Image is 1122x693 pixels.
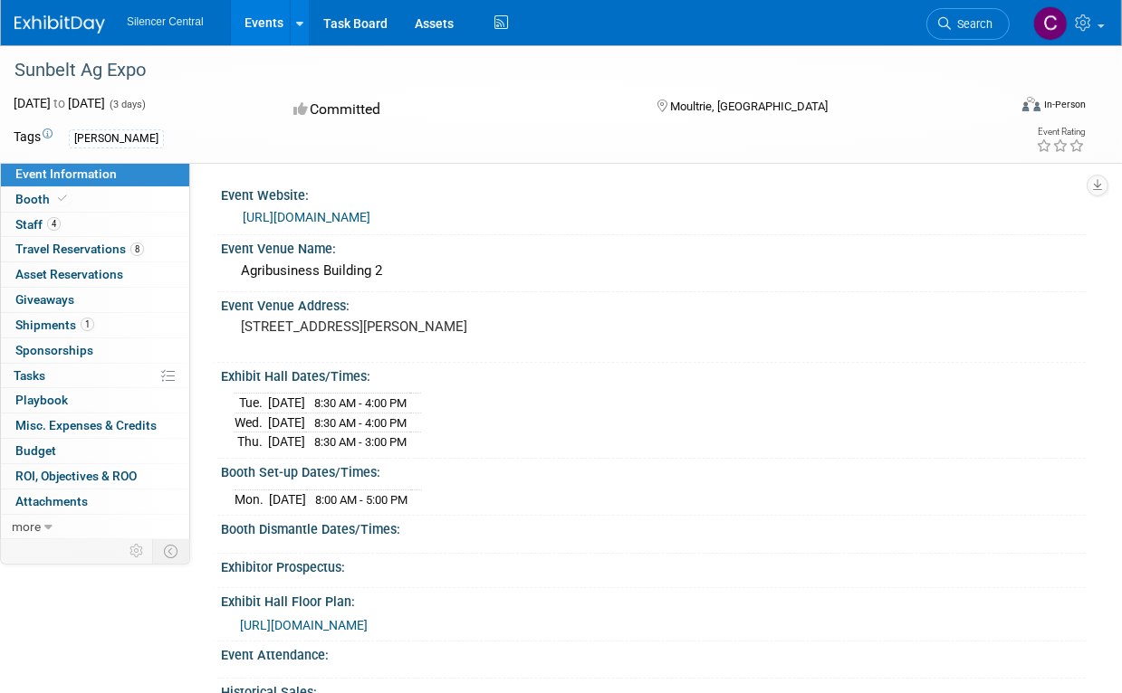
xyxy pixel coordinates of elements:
span: to [51,96,68,110]
div: Event Venue Name: [221,235,1086,258]
span: Attachments [15,494,88,508]
img: ExhibitDay [14,15,105,33]
div: Agribusiness Building 2 [235,257,1072,285]
img: Carin Froehlich [1033,6,1068,41]
span: Search [951,17,993,31]
a: Misc. Expenses & Credits [1,413,189,438]
span: Tasks [14,368,45,383]
a: Sponsorships [1,338,189,363]
a: [URL][DOMAIN_NAME] [243,210,370,224]
span: Playbook [15,393,68,407]
span: ROI, Objectives & ROO [15,469,137,483]
span: Shipments [15,318,94,332]
a: ROI, Objectives & ROO [1,464,189,489]
span: (3 days) [108,99,146,110]
span: Travel Reservations [15,242,144,256]
span: Event Information [15,166,117,181]
span: 8 [130,242,144,256]
div: [PERSON_NAME] [69,129,164,148]
span: 8:30 AM - 4:00 PM [314,396,407,410]
div: Exhibit Hall Floor Plan: [221,588,1086,611]
div: Booth Dismantle Dates/Times: [221,516,1086,538]
span: Budget [15,443,56,458]
div: Event Venue Address: [221,292,1086,315]
td: Wed. [235,413,268,432]
span: 8:30 AM - 4:00 PM [314,416,407,430]
a: Budget [1,439,189,463]
span: Booth [15,192,71,206]
td: [DATE] [268,413,305,432]
span: Sponsorships [15,343,93,357]
td: [DATE] [268,394,305,413]
td: Thu. [235,432,268,451]
a: Attachments [1,489,189,514]
span: Staff [15,217,61,232]
span: Giveaways [15,292,74,307]
span: 4 [47,217,61,231]
a: Giveaways [1,288,189,312]
td: Mon. [235,489,269,508]
td: Tue. [235,394,268,413]
a: [URL][DOMAIN_NAME] [240,618,368,632]
div: Exhibit Hall Dates/Times: [221,363,1086,385]
div: Booth Set-up Dates/Times: [221,459,1086,481]
a: more [1,515,189,539]
div: Event Rating [1036,128,1085,137]
span: more [12,519,41,534]
a: Playbook [1,388,189,413]
td: Tags [14,128,53,148]
img: Format-Inperson.png [1022,97,1040,111]
a: Tasks [1,364,189,388]
a: Travel Reservations8 [1,237,189,261]
td: [DATE] [268,432,305,451]
a: Booth [1,187,189,212]
div: Sunbelt Ag Expo [8,54,994,87]
span: 1 [81,318,94,331]
span: Misc. Expenses & Credits [15,418,157,432]
div: Event Website: [221,182,1086,204]
span: Moultrie, [GEOGRAPHIC_DATA] [670,100,828,113]
span: 8:30 AM - 3:00 PM [314,435,407,449]
span: 8:00 AM - 5:00 PM [315,493,408,507]
a: Event Information [1,162,189,186]
span: [DATE] [DATE] [14,96,105,110]
div: Event Attendance: [221,641,1086,664]
div: Event Format [930,94,1086,121]
pre: [STREET_ADDRESS][PERSON_NAME] [241,318,561,335]
a: Staff4 [1,213,189,237]
div: In-Person [1043,98,1086,111]
div: Exhibitor Prospectus: [221,554,1086,576]
a: Asset Reservations [1,262,189,287]
span: Silencer Central [127,15,204,28]
div: Committed [289,94,628,126]
td: Personalize Event Tab Strip [121,539,153,563]
a: Shipments1 [1,313,189,337]
a: Search [926,8,1010,40]
span: Asset Reservations [15,267,123,281]
i: Booth reservation complete [58,194,67,204]
td: Toggle Event Tabs [153,539,190,563]
td: [DATE] [269,489,306,508]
